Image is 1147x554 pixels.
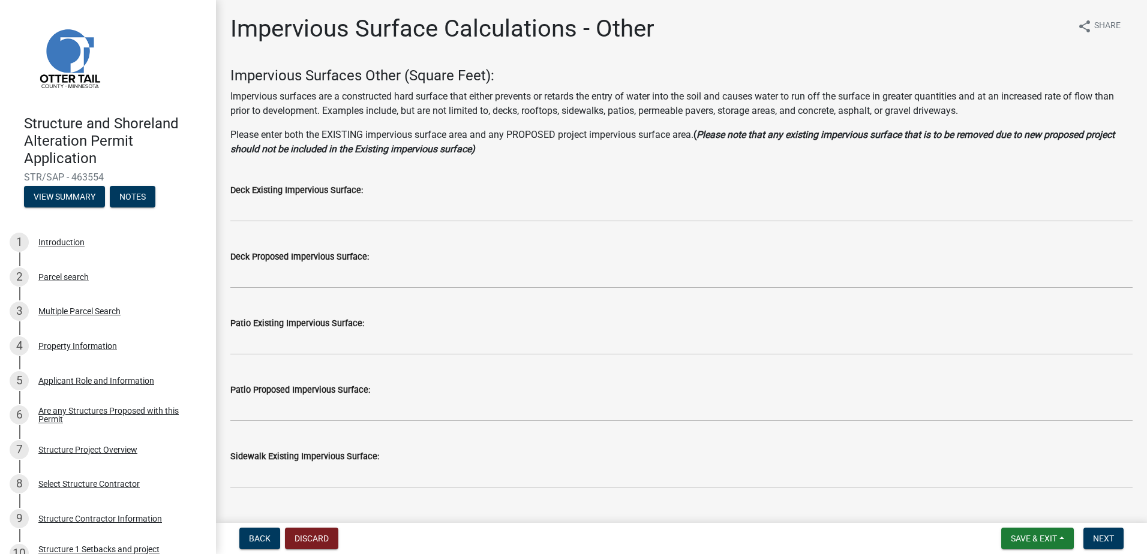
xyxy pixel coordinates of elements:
wm-modal-confirm: Notes [110,193,155,203]
strong: Please note that any existing impervious surface that is to be removed due to new proposed projec... [230,129,1115,155]
div: 1 [10,233,29,252]
div: 4 [10,336,29,356]
wm-modal-confirm: Summary [24,193,105,203]
div: Structure Contractor Information [38,514,162,523]
span: Share [1094,19,1121,34]
div: 3 [10,302,29,321]
strong: ( [693,129,696,140]
h4: Impervious Surfaces Other (Square Feet): [230,67,1133,85]
label: Deck Proposed Impervious Surface: [230,253,369,261]
label: Deck Existing Impervious Surface: [230,186,363,195]
div: Select Structure Contractor [38,480,140,488]
div: 8 [10,474,29,493]
h4: Structure and Shoreland Alteration Permit Application [24,115,206,167]
button: Back [239,528,280,549]
div: 7 [10,440,29,459]
img: Otter Tail County, Minnesota [24,13,114,103]
div: Applicant Role and Information [38,377,154,385]
div: Multiple Parcel Search [38,307,121,315]
div: 6 [10,405,29,424]
button: View Summary [24,186,105,207]
span: Save & Exit [1011,534,1057,543]
div: Are any Structures Proposed with this Permit [38,407,197,423]
button: shareShare [1068,14,1130,38]
div: 5 [10,371,29,390]
div: Property Information [38,342,117,350]
p: Please enter both the EXISTING impervious surface area and any PROPOSED project impervious surfac... [230,128,1133,156]
button: Next [1083,528,1124,549]
label: Patio Proposed Impervious Surface: [230,386,370,395]
span: STR/SAP - 463554 [24,171,192,183]
button: Discard [285,528,338,549]
span: Back [249,534,271,543]
i: share [1077,19,1092,34]
div: Parcel search [38,273,89,281]
label: Sidewalk Existing Impervious Surface: [230,453,379,461]
button: Save & Exit [1001,528,1074,549]
div: 2 [10,267,29,287]
div: 9 [10,509,29,528]
div: Introduction [38,238,85,246]
h1: Impervious Surface Calculations - Other [230,14,654,43]
p: Impervious surfaces are a constructed hard surface that either prevents or retards the entry of w... [230,89,1133,118]
button: Notes [110,186,155,207]
div: Structure Project Overview [38,445,137,454]
label: Patio Existing Impervious Surface: [230,320,364,328]
span: Next [1093,534,1114,543]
